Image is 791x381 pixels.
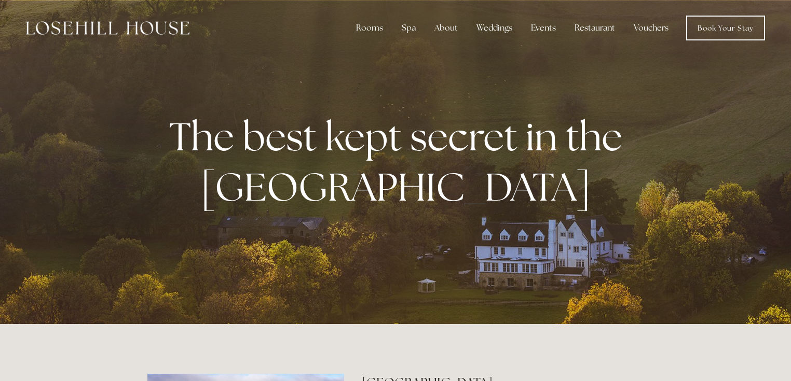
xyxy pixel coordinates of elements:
a: Vouchers [625,18,677,38]
div: Rooms [348,18,391,38]
div: About [426,18,466,38]
strong: The best kept secret in the [GEOGRAPHIC_DATA] [169,111,631,213]
div: Weddings [468,18,521,38]
a: Book Your Stay [686,16,765,40]
div: Events [523,18,564,38]
img: Losehill House [26,21,189,35]
div: Restaurant [566,18,623,38]
div: Spa [393,18,424,38]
